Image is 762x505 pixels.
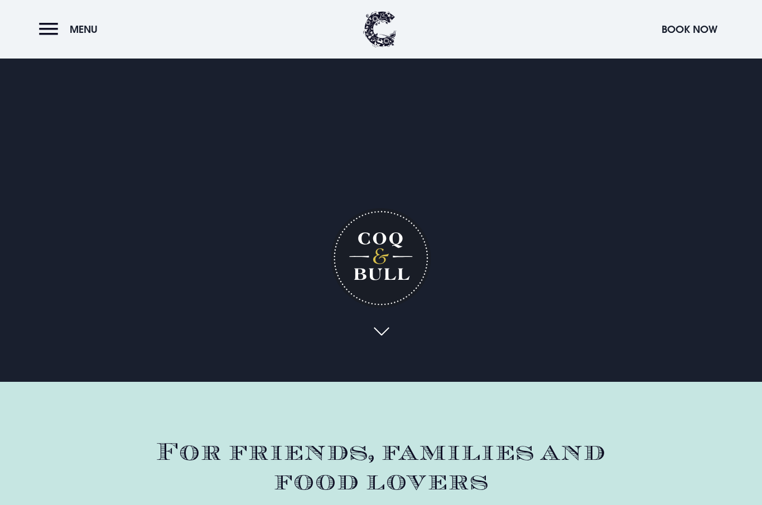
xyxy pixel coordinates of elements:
h2: For friends, families and food lovers [138,438,624,497]
span: Menu [70,23,98,36]
img: Clandeboye Lodge [363,11,397,47]
button: Menu [39,17,103,41]
h1: Coq & Bull [331,208,431,308]
button: Book Now [656,17,723,41]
